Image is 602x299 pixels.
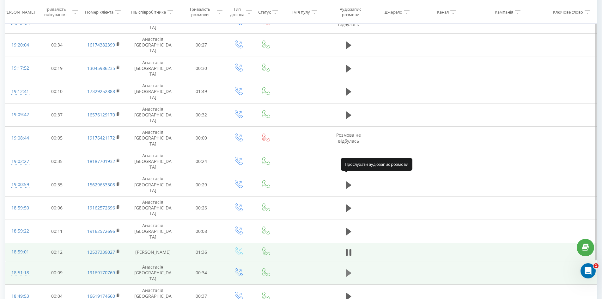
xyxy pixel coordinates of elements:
td: Анастасія [GEOGRAPHIC_DATA] [127,261,179,285]
div: Джерело [385,9,402,15]
div: 19:02:27 [11,155,28,168]
a: 12537339027 [87,249,115,255]
iframe: Intercom live chat [581,263,596,278]
div: 19:12:41 [11,85,28,98]
div: 19:09:42 [11,109,28,121]
td: 00:10 [34,80,80,103]
td: Анастасія [GEOGRAPHIC_DATA] [127,103,179,127]
a: 17329252888 [87,88,115,94]
td: 01:36 [179,243,224,261]
td: 00:32 [179,103,224,127]
div: [PERSON_NAME] [3,9,35,15]
td: Анастасія [GEOGRAPHIC_DATA] [127,34,179,57]
div: Аудіозапис розмови [332,7,369,17]
td: 00:19 [34,57,80,80]
td: Анастасія [GEOGRAPHIC_DATA] [127,196,179,220]
a: 19176421172 [87,135,115,141]
td: 00:26 [179,196,224,220]
a: 16576129170 [87,112,115,118]
a: 18187701932 [87,158,115,164]
td: 00:34 [179,261,224,285]
td: 00:35 [34,150,80,173]
div: Канал [437,9,449,15]
td: 00:34 [34,34,80,57]
td: 00:05 [34,127,80,150]
td: 00:27 [179,34,224,57]
td: [PERSON_NAME] [127,243,179,261]
div: 19:08:44 [11,132,28,144]
div: Номер клієнта [85,9,113,15]
a: 19162572696 [87,205,115,211]
div: Статус [258,9,271,15]
td: 00:37 [34,103,80,127]
a: 12845442583 [87,19,115,25]
div: Тривалість очікування [40,7,71,17]
a: 19162572696 [87,228,115,234]
div: Кампанія [495,9,513,15]
td: 00:29 [179,173,224,196]
td: Анастасія [GEOGRAPHIC_DATA] [127,220,179,243]
a: 16174382399 [87,42,115,48]
div: Ключове слово [553,9,583,15]
div: 19:00:59 [11,178,28,191]
td: 00:06 [34,196,80,220]
td: 01:49 [179,80,224,103]
div: 18:59:01 [11,246,28,258]
td: 00:09 [34,261,80,285]
div: ПІБ співробітника [131,9,166,15]
span: Розмова не відбулась [336,132,361,144]
a: 16619174660 [87,293,115,299]
div: 18:59:50 [11,202,28,214]
td: 00:00 [179,127,224,150]
div: Прослухати аудіозапис розмови [341,158,412,171]
div: Ім'я пулу [292,9,310,15]
td: 00:24 [179,150,224,173]
span: 1 [593,263,599,268]
span: Розмова не відбулась [336,16,361,28]
td: 00:35 [34,173,80,196]
td: 00:11 [34,220,80,243]
td: Анастасія [GEOGRAPHIC_DATA] [127,127,179,150]
div: 19:20:04 [11,39,28,51]
div: 18:51:18 [11,267,28,279]
a: 19169170769 [87,270,115,276]
td: 00:12 [34,243,80,261]
div: Тривалість розмови [184,7,216,17]
td: Анастасія [GEOGRAPHIC_DATA] [127,150,179,173]
td: Анастасія [GEOGRAPHIC_DATA] [127,80,179,103]
a: 15629653308 [87,182,115,188]
td: Анастасія [GEOGRAPHIC_DATA] [127,173,179,196]
div: 18:59:22 [11,225,28,237]
div: Тип дзвінка [230,7,245,17]
td: Анастасія [GEOGRAPHIC_DATA] [127,57,179,80]
div: 19:17:52 [11,62,28,74]
td: 00:30 [179,57,224,80]
td: 00:08 [179,220,224,243]
a: 13045986235 [87,65,115,71]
